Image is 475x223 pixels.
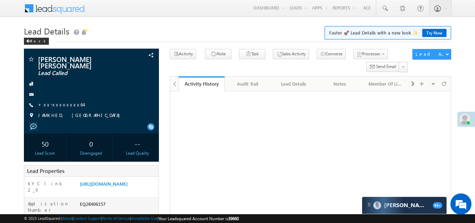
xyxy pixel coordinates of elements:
[102,216,130,221] a: Terms of Service
[228,216,239,221] span: 39660
[363,76,409,91] a: Member Of Lists
[26,150,65,156] div: Lead Score
[422,29,447,37] a: Try Now
[433,202,442,209] span: 99+
[72,137,111,150] div: 0
[28,200,73,213] label: Application Number
[179,76,225,91] a: Activity History
[72,150,111,156] div: Disengaged
[412,49,451,60] button: Lead Actions
[368,80,403,88] div: Member Of Lists
[38,70,121,77] span: Lead Called
[273,49,309,59] button: Sales Activity
[416,51,445,57] div: Lead Actions
[62,216,72,221] a: About
[118,150,157,156] div: Lead Quality
[225,76,271,91] a: Audit Trail
[184,80,219,87] div: Activity History
[376,63,396,70] span: Send Email
[329,29,447,36] span: Faster 🚀 Lead Details with a new look ✨
[159,216,239,221] span: Your Leadsquared Account Number is
[317,76,363,91] a: Notes
[230,80,264,88] div: Audit Trail
[26,137,65,150] div: 50
[38,101,83,107] a: +xx-xxxxxxxx64
[131,216,158,221] a: Acceptable Use
[205,49,231,59] button: Note
[38,56,121,68] span: [PERSON_NAME] [PERSON_NAME]
[317,49,346,59] button: Converse
[362,197,447,214] div: carter-dragCarter[PERSON_NAME]99+
[366,62,399,72] button: Send Email
[24,25,69,37] span: Lead Details
[73,216,101,221] a: Contact Support
[28,180,73,193] label: KYC link 2_0
[353,49,388,59] button: Processes
[170,49,196,59] button: Activity
[24,215,239,222] span: © 2025 LeadSquared | | | | |
[239,49,265,59] button: Task
[78,200,159,210] div: EQ28406157
[118,137,157,150] div: --
[24,37,52,43] a: Back
[276,80,310,88] div: Lead Details
[38,112,123,119] span: JAMKHED, [GEOGRAPHIC_DATA]
[322,80,357,88] div: Notes
[27,167,64,174] span: Lead Properties
[24,38,49,45] div: Back
[373,202,381,209] img: Carter
[80,181,128,187] a: [URL][DOMAIN_NAME]
[366,202,372,207] img: carter-drag
[362,51,380,56] span: Processes
[271,76,317,91] a: Lead Details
